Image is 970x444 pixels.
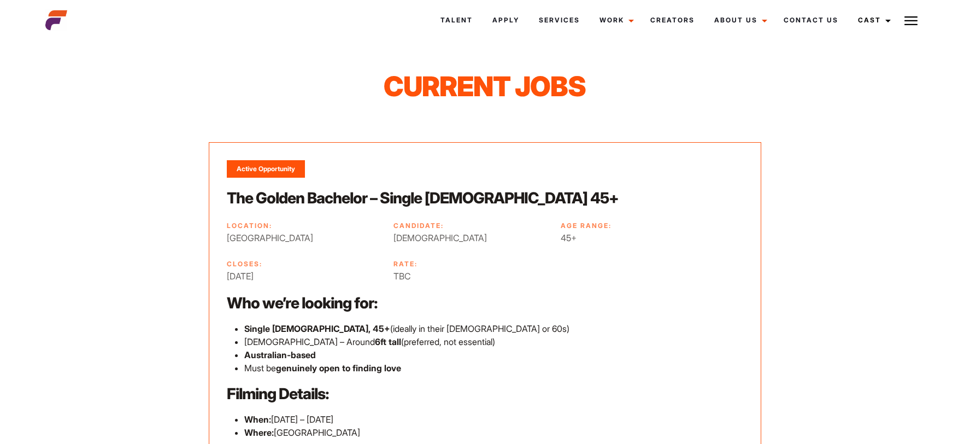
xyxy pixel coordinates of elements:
a: Talent [431,5,483,35]
span: [GEOGRAPHIC_DATA] [227,231,382,244]
a: Cast [848,5,897,35]
strong: genuinely open to finding love [276,363,401,373]
strong: When: [244,414,271,425]
strong: Age Range: [561,221,612,230]
strong: Single [DEMOGRAPHIC_DATA], 45+ [244,323,390,334]
div: Active Opportunity [227,160,305,178]
a: Contact Us [774,5,848,35]
span: 45+ [561,231,716,244]
a: Services [529,5,590,35]
a: Creators [640,5,704,35]
li: [DATE] – [DATE] [244,413,743,426]
strong: Where: [244,427,274,438]
strong: Closes: [227,260,262,268]
strong: Australian-based [244,349,316,360]
strong: Location: [227,221,272,230]
img: cropped-aefm-brand-fav-22-square.png [45,9,67,31]
a: Apply [483,5,529,35]
strong: 6ft tall [375,336,401,347]
h1: Current Jobs [231,70,739,103]
span: [DEMOGRAPHIC_DATA] [393,231,549,244]
h3: Who we’re looking for: [227,293,743,313]
a: Work [590,5,640,35]
span: TBC [393,270,549,283]
h2: The Golden Bachelor – Single [DEMOGRAPHIC_DATA] 45+ [227,188,743,208]
img: Burger icon [904,14,918,27]
li: Must be [244,361,743,375]
span: [DATE] [227,270,382,283]
strong: Candidate: [393,221,444,230]
h3: Filming Details: [227,383,743,404]
a: About Us [704,5,774,35]
strong: Rate: [393,260,418,268]
li: [DEMOGRAPHIC_DATA] – Around (preferred, not essential) [244,335,743,348]
li: (ideally in their [DEMOGRAPHIC_DATA] or 60s) [244,322,743,335]
li: [GEOGRAPHIC_DATA] [244,426,743,439]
